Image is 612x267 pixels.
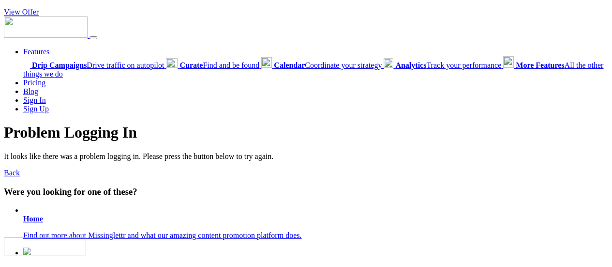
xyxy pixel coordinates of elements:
a: CalendarCoordinate your strategy [261,61,384,69]
b: Home [23,215,43,223]
a: Back [4,169,20,177]
a: Sign Up [23,105,49,113]
span: Drive traffic on autopilot [32,61,164,69]
h3: Were you looking for one of these? [4,187,608,197]
b: Calendar [274,61,305,69]
p: Find out more about Missinglettr and what our amazing content promotion platform does. [23,231,608,240]
a: Features [23,47,49,56]
a: View Offer [4,8,39,16]
img: Missinglettr - Social Media Marketing for content focused teams | Product Hunt [4,237,86,255]
b: More Features [516,61,564,69]
b: Drip Campaigns [32,61,87,69]
button: Menu [90,36,97,39]
a: More FeaturesAll the other things we do [23,61,603,78]
a: CurateFind and be found [166,61,261,69]
a: Home Find out more about Missinglettr and what our amazing content promotion platform does. [23,215,608,240]
a: Blog [23,87,38,95]
a: Drip CampaignsDrive traffic on autopilot [23,61,166,69]
span: All the other things we do [23,61,603,78]
p: It looks like there was a problem logging in. Please press the button below to try again. [4,152,608,161]
span: Track your performance [395,61,501,69]
span: Coordinate your strategy [274,61,382,69]
a: Sign In [23,96,46,104]
span: Find and be found [179,61,259,69]
h1: Problem Logging In [4,124,608,141]
b: Analytics [395,61,426,69]
a: Pricing [23,79,45,87]
a: AnalyticsTrack your performance [384,61,503,69]
div: Features [23,56,608,79]
b: Curate [179,61,203,69]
